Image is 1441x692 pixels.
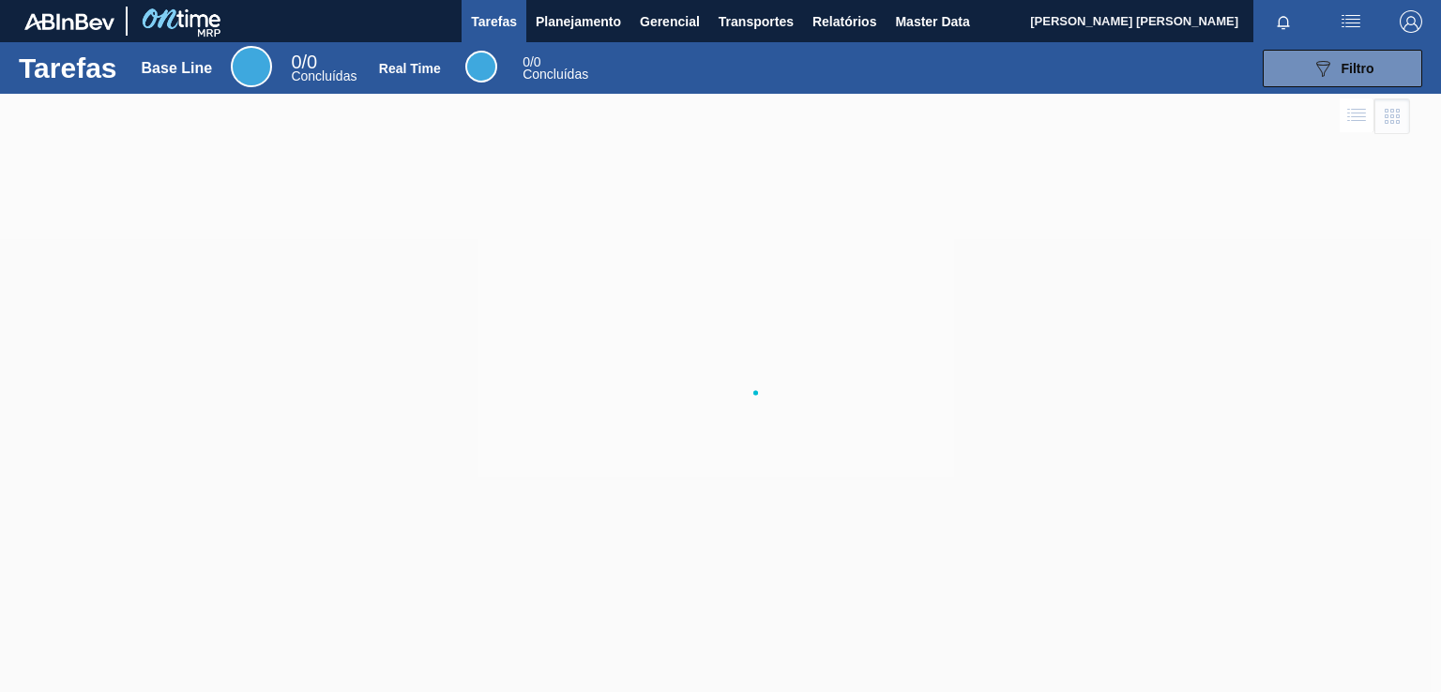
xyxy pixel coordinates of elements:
[231,46,272,87] div: Base Line
[291,52,317,72] span: / 0
[536,10,621,33] span: Planejamento
[895,10,969,33] span: Master Data
[465,51,497,83] div: Real Time
[1263,50,1422,87] button: Filtro
[291,52,301,72] span: 0
[1342,61,1374,76] span: Filtro
[523,56,588,81] div: Real Time
[24,13,114,30] img: TNhmsLtSVTkK8tSr43FrP2fwEKptu5GPRR3wAAAABJRU5ErkJggg==
[379,61,441,76] div: Real Time
[1340,10,1362,33] img: userActions
[640,10,700,33] span: Gerencial
[291,68,356,83] span: Concluídas
[471,10,517,33] span: Tarefas
[523,54,530,69] span: 0
[523,54,540,69] span: / 0
[1400,10,1422,33] img: Logout
[291,54,356,83] div: Base Line
[812,10,876,33] span: Relatórios
[1253,8,1313,35] button: Notificações
[523,67,588,82] span: Concluídas
[719,10,794,33] span: Transportes
[19,57,117,79] h1: Tarefas
[142,60,213,77] div: Base Line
